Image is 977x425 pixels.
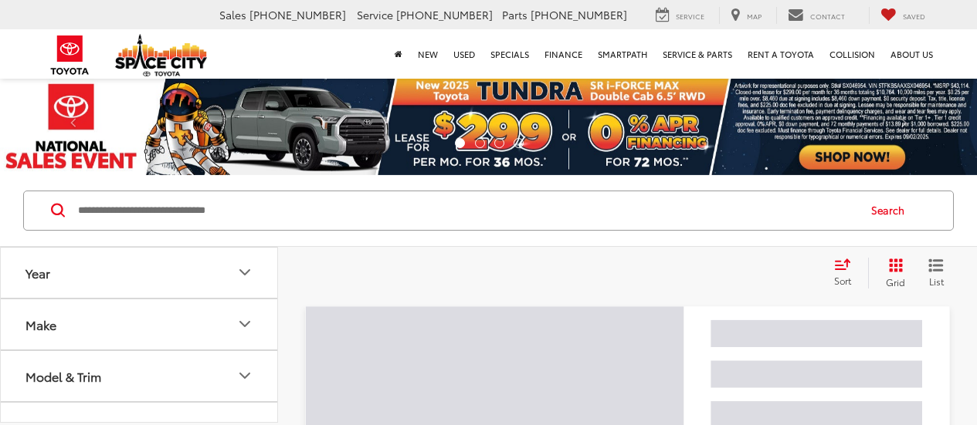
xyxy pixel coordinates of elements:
span: Grid [886,275,905,288]
span: Service [357,7,393,22]
button: MakeMake [1,299,279,349]
img: Space City Toyota [115,34,208,76]
span: Map [747,11,762,21]
a: My Saved Vehicles [869,7,937,24]
span: Saved [903,11,925,21]
div: Year [236,263,254,282]
a: Map [719,7,773,24]
span: Sort [834,274,851,287]
span: Service [676,11,704,21]
span: Contact [810,11,845,21]
span: Sales [219,7,246,22]
button: YearYear [1,248,279,298]
a: Used [446,29,483,79]
button: Search [857,191,927,230]
div: Make [25,317,56,332]
button: Select sort value [826,258,868,288]
a: Finance [537,29,590,79]
input: Search by Make, Model, or Keyword [76,192,857,229]
a: SmartPath [590,29,655,79]
a: Collision [822,29,883,79]
div: Model & Trim [236,366,254,385]
span: [PHONE_NUMBER] [396,7,493,22]
a: Home [387,29,410,79]
span: [PHONE_NUMBER] [531,7,627,22]
a: Specials [483,29,537,79]
img: Toyota [41,30,99,80]
button: Model & TrimModel & Trim [1,351,279,401]
span: Parts [502,7,528,22]
div: Model & Trim [25,369,101,383]
span: [PHONE_NUMBER] [249,7,346,22]
button: Grid View [868,258,917,288]
a: Rent a Toyota [740,29,822,79]
a: Service [644,7,716,24]
a: Service & Parts [655,29,740,79]
a: New [410,29,446,79]
a: About Us [883,29,941,79]
span: List [928,275,944,288]
a: Contact [776,7,857,24]
button: List View [917,258,955,288]
div: Year [25,265,50,280]
div: Make [236,315,254,333]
